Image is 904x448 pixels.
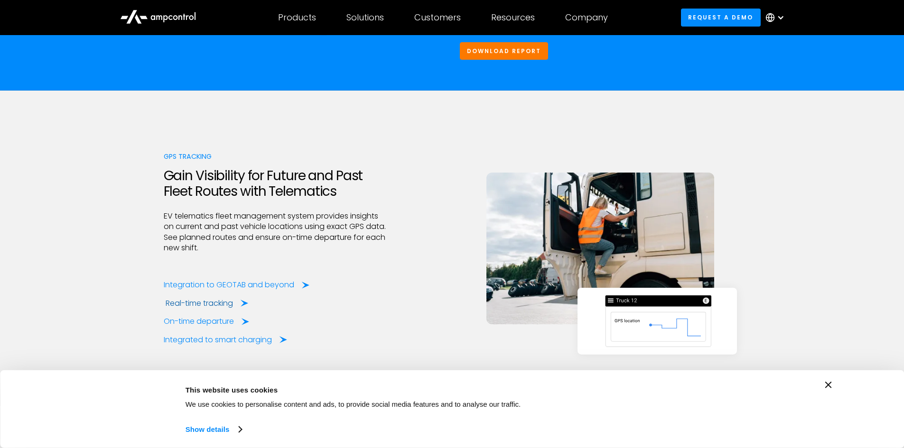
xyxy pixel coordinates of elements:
img: Ampcontrol EV Fleet Tracking with telematics system integration [486,173,714,324]
h2: Gain Visibility for Future and Past Fleet Routes with Telematics [164,168,389,200]
div: On-time departure [164,316,234,327]
div: Products [278,12,316,23]
div: Solutions [346,12,384,23]
div: Customers [414,12,461,23]
a: On-time departure [164,316,249,327]
a: Show details [186,422,242,437]
a: Download Report [460,42,549,60]
p: EV telematics fleet management system provides insights on current and past vehicle locations usi... [164,211,389,254]
div: Integrated to smart charging [164,335,272,345]
button: Okay [672,382,808,409]
div: Integration to GEOTAB and beyond [164,280,294,290]
div: This website uses cookies [186,384,651,395]
div: Real-time tracking [166,298,233,309]
div: GPS Tracking [164,151,389,162]
a: Integrated to smart charging [164,335,287,345]
a: Integration to GEOTAB and beyond [164,280,309,290]
div: Resources [491,12,535,23]
span: We use cookies to personalise content and ads, to provide social media features and to analyse ou... [186,400,521,408]
div: Company [565,12,608,23]
a: Request a demo [681,9,761,26]
a: Real-time tracking [166,298,248,309]
button: Close banner [825,382,832,388]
